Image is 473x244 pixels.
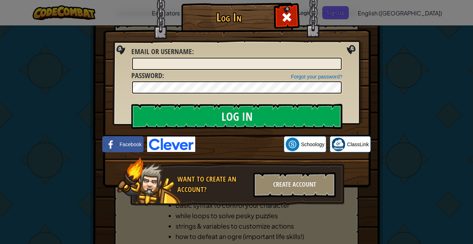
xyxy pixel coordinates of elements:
[131,47,194,57] label: :
[177,174,249,195] div: Want to create an account?
[301,141,324,148] span: Schoology
[291,74,342,80] a: Forgot your password?
[332,138,345,151] img: classlink-logo-small.png
[131,104,342,129] input: Log In
[104,138,118,151] img: facebook_small.png
[131,71,164,81] label: :
[347,141,369,148] span: ClassLink
[131,71,162,80] span: Password
[131,47,192,56] span: Email or Username
[147,137,195,152] img: clever-logo-blue.png
[253,172,336,197] div: Create Account
[120,141,141,148] span: Facebook
[195,137,284,152] iframe: Sign in with Google Button
[286,138,299,151] img: schoology.png
[183,11,275,24] h1: Log In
